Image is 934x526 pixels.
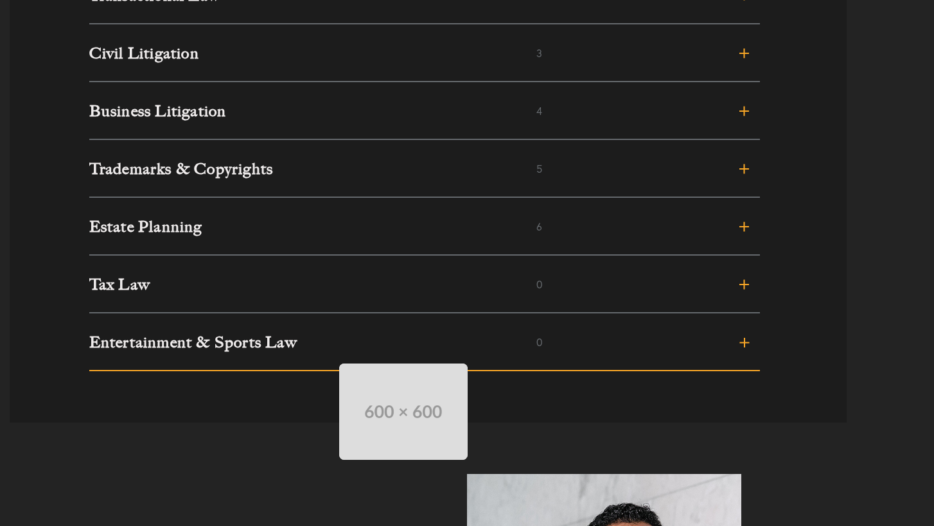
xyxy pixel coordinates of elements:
a: Tax Law0 [89,256,760,313]
span: 4 [536,106,648,116]
h3: Estate Planning [89,219,536,234]
h3: Entertainment & Sports Law [89,335,536,350]
h3: Trademarks & Copyrights [89,161,536,177]
a: Civil Litigation3 [89,24,760,82]
span: 5 [536,164,648,174]
a: Trademarks & Copyrights5 [89,140,760,198]
span: 0 [536,337,648,347]
a: Estate Planning6 [89,198,760,256]
span: 0 [536,279,648,290]
h3: Business Litigation [89,103,536,119]
span: 3 [536,48,648,58]
h3: Civil Litigation [89,46,536,61]
a: Business Litigation4 [89,82,760,140]
a: Entertainment & Sports Law0 [89,313,760,371]
span: 6 [536,222,648,232]
h3: Tax Law [89,277,536,292]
